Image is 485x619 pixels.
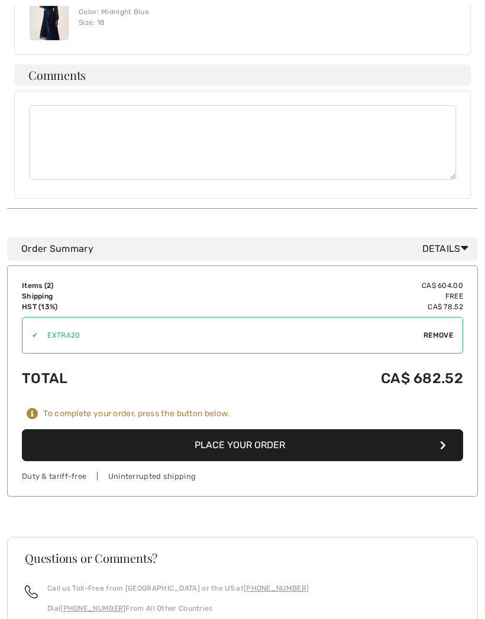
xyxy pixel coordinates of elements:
td: CA$ 682.52 [180,358,463,398]
td: Total [22,358,180,398]
td: Free [180,291,463,302]
button: Place Your Order [22,429,463,461]
h3: Questions or Comments? [25,552,460,564]
input: Promo code [38,317,423,353]
p: Call us Toll-Free from [GEOGRAPHIC_DATA] or the US at [47,583,309,594]
h4: Comments [14,64,471,86]
span: Remove [423,330,453,341]
textarea: Comments [29,105,456,180]
a: [PHONE_NUMBER] [60,604,125,612]
td: Shipping [22,291,180,302]
span: Details [422,242,473,256]
span: 2 [47,281,51,290]
div: To complete your order, press the button below. [43,409,229,419]
p: Dial From All Other Countries [47,603,309,614]
td: HST (13%) [22,302,180,312]
img: call [25,585,38,598]
div: Duty & tariff-free | Uninterrupted shipping [22,471,463,482]
div: Order Summary [21,242,473,256]
div: Color: Midnight Blue Size: 18 [79,7,248,28]
a: [PHONE_NUMBER] [244,584,309,592]
div: ✔ [22,330,38,341]
td: CA$ 604.00 [180,280,463,291]
td: CA$ 78.52 [180,302,463,312]
td: Items ( ) [22,280,180,291]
